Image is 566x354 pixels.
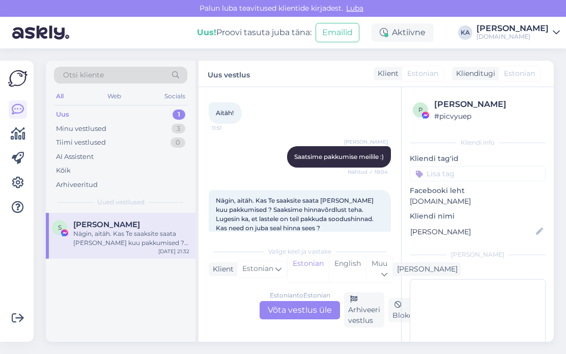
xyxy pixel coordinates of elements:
div: AI Assistent [56,152,94,162]
p: Märkmed [410,265,546,276]
span: Estonian [407,68,438,79]
img: Askly Logo [8,69,27,88]
label: Uus vestlus [208,67,250,80]
div: Klient [374,68,399,79]
div: [PERSON_NAME] [393,264,458,275]
div: Kliendi info [410,138,546,147]
p: [DOMAIN_NAME] [410,196,546,207]
div: Valige keel ja vastake [209,247,391,256]
span: Uued vestlused [97,198,145,207]
div: Estonian [288,256,329,282]
div: [PERSON_NAME] [476,24,549,33]
div: # picvyuep [434,111,543,122]
span: Luba [343,4,366,13]
div: [DOMAIN_NAME] [476,33,549,41]
div: KA [458,25,472,40]
input: Lisa tag [410,166,546,181]
div: Tiimi vestlused [56,138,106,148]
div: Aktiivne [372,23,434,42]
span: S [58,224,62,231]
span: Estonian [504,68,535,79]
span: [PERSON_NAME] [344,138,388,146]
input: Lisa nimi [410,226,534,237]
div: All [54,90,66,103]
div: Arhiveeritud [56,180,98,190]
div: Proovi tasuta juba täna: [197,26,312,39]
p: Facebooki leht [410,185,546,196]
span: Estonian [242,263,273,275]
span: Saatsime pakkumise meilile :) [294,153,384,160]
div: English [329,256,366,282]
div: Socials [162,90,187,103]
div: Nägin, aitäh. Kas Te saaksite saata [PERSON_NAME] kuu pakkumised ? Saaksime hinnavõrdlust teha. L... [73,229,189,248]
a: [PERSON_NAME][DOMAIN_NAME] [476,24,560,41]
div: Klient [209,264,234,275]
span: p [418,106,423,114]
div: [DATE] 21:32 [158,248,189,255]
button: Emailid [316,23,359,42]
span: Nägin, aitäh. Kas Te saaksite saata [PERSON_NAME] kuu pakkumised ? Saaksime hinnavõrdlust teha. L... [216,197,375,232]
div: Uus [56,110,69,120]
p: Kliendi tag'id [410,153,546,164]
b: Uus! [197,28,216,37]
span: Nähtud ✓ 18:04 [348,168,388,176]
span: 11:51 [212,124,250,132]
div: 1 [173,110,185,120]
span: Siiri Jänes [73,220,140,229]
div: Võta vestlus üle [260,301,340,319]
div: Arhiveeri vestlus [344,292,384,328]
div: Klienditugi [452,68,495,79]
span: Otsi kliente [63,70,104,80]
p: Kliendi nimi [410,211,546,222]
span: Muu [372,259,387,268]
div: Blokeeri [388,298,426,322]
div: 3 [172,124,185,134]
div: Kõik [56,166,71,176]
div: Web [105,90,123,103]
div: Minu vestlused [56,124,106,134]
span: Aitäh! [216,109,234,117]
div: 0 [171,138,185,148]
div: Estonian to Estonian [270,291,330,300]
div: [PERSON_NAME] [434,98,543,111]
div: [PERSON_NAME] [410,250,546,259]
